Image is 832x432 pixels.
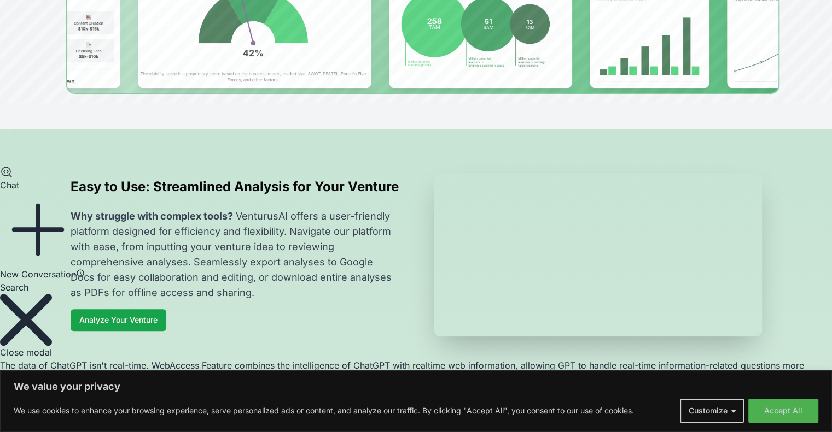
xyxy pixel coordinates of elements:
[680,399,744,423] button: Customize
[71,178,399,196] h2: Easy to Use: Streamlined Analysis for Your Venture
[14,404,634,417] p: We use cookies to enhance your browsing experience, serve personalized ads or content, and analyz...
[14,380,818,393] p: We value your privacy
[748,399,818,423] button: Accept All
[71,210,233,222] span: Why struggle with complex tools?
[71,309,166,331] a: Analyze Your Venture
[71,209,399,300] p: VenturusAI offers a user-friendly platform designed for efficiency and flexibility. Navigate our ...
